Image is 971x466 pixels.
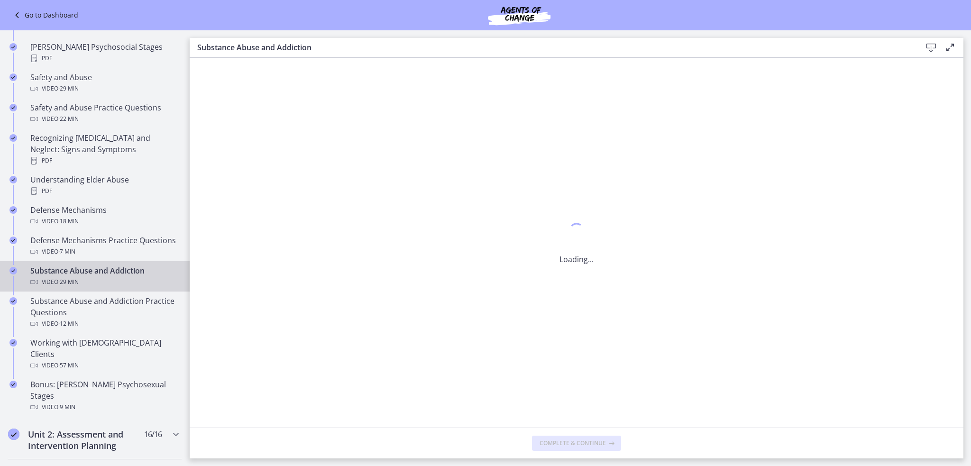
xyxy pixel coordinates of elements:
h3: Substance Abuse and Addiction [197,42,907,53]
div: Video [30,276,178,288]
img: Agents of Change Social Work Test Prep [462,4,576,27]
div: Substance Abuse and Addiction Practice Questions [30,295,178,329]
p: Loading... [559,254,594,265]
div: Bonus: [PERSON_NAME] Psychosexual Stages [30,379,178,413]
div: Recognizing [MEDICAL_DATA] and Neglect: Signs and Symptoms [30,132,178,166]
span: · 22 min [58,113,79,125]
span: · 12 min [58,318,79,329]
i: Completed [9,43,17,51]
div: 1 [559,220,594,242]
div: Safety and Abuse Practice Questions [30,102,178,125]
div: Video [30,246,178,257]
div: Video [30,113,178,125]
span: · 29 min [58,83,79,94]
span: · 29 min [58,276,79,288]
div: PDF [30,155,178,166]
div: Substance Abuse and Addiction [30,265,178,288]
div: Understanding Elder Abuse [30,174,178,197]
i: Completed [9,206,17,214]
div: Defense Mechanisms Practice Questions [30,235,178,257]
i: Completed [9,339,17,347]
span: · 57 min [58,360,79,371]
div: PDF [30,53,178,64]
div: Working with [DEMOGRAPHIC_DATA] Clients [30,337,178,371]
span: Complete & continue [540,439,606,447]
i: Completed [9,134,17,142]
h2: Unit 2: Assessment and Intervention Planning [28,429,144,451]
i: Completed [9,176,17,183]
button: Complete & continue [532,436,621,451]
a: Go to Dashboard [11,9,78,21]
i: Completed [9,267,17,274]
i: Completed [9,297,17,305]
div: Video [30,318,178,329]
span: · 7 min [58,246,75,257]
i: Completed [9,104,17,111]
div: Safety and Abuse [30,72,178,94]
i: Completed [8,429,19,440]
span: · 9 min [58,402,75,413]
div: PDF [30,185,178,197]
i: Completed [9,381,17,388]
div: Video [30,83,178,94]
i: Completed [9,73,17,81]
div: Defense Mechanisms [30,204,178,227]
div: [PERSON_NAME] Psychosocial Stages [30,41,178,64]
div: Video [30,360,178,371]
div: Video [30,402,178,413]
span: · 18 min [58,216,79,227]
span: 16 / 16 [144,429,162,440]
div: Video [30,216,178,227]
i: Completed [9,237,17,244]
